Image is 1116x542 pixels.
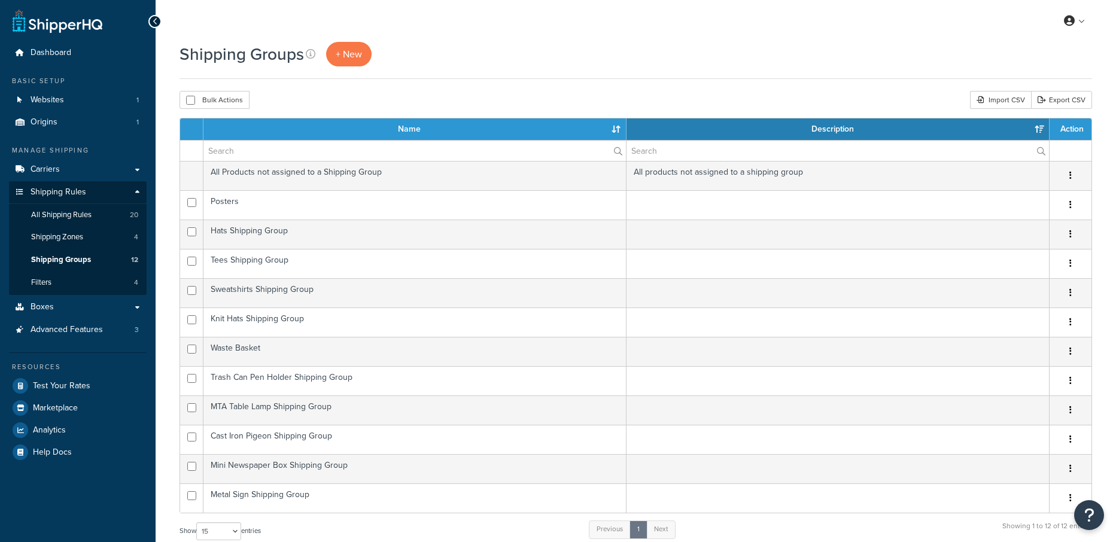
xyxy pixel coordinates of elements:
a: Websites 1 [9,89,147,111]
div: Manage Shipping [9,145,147,156]
div: Basic Setup [9,76,147,86]
span: 4 [134,232,138,242]
td: Hats Shipping Group [203,220,627,249]
td: All Products not assigned to a Shipping Group [203,161,627,190]
li: Origins [9,111,147,133]
th: Action [1050,118,1091,140]
a: 1 [630,520,647,538]
td: All products not assigned to a shipping group [627,161,1050,190]
li: Websites [9,89,147,111]
span: 20 [130,210,138,220]
span: Dashboard [31,48,71,58]
a: All Shipping Rules 20 [9,204,147,226]
a: Analytics [9,419,147,441]
span: Marketplace [33,403,78,413]
li: Shipping Zones [9,226,147,248]
span: Carriers [31,165,60,175]
a: Next [646,520,676,538]
a: ShipperHQ Home [13,9,102,33]
td: Sweatshirts Shipping Group [203,278,627,307]
li: Shipping Groups [9,249,147,271]
th: Description: activate to sort column ascending [627,118,1050,140]
label: Show entries [180,522,261,540]
a: Shipping Groups 12 [9,249,147,271]
li: Advanced Features [9,319,147,341]
li: Shipping Rules [9,181,147,295]
span: Shipping Groups [31,255,91,265]
span: 1 [136,117,139,127]
span: Test Your Rates [33,381,90,391]
span: Boxes [31,302,54,312]
span: Advanced Features [31,325,103,335]
a: Marketplace [9,397,147,419]
span: 4 [134,278,138,288]
a: Export CSV [1031,91,1092,109]
div: Resources [9,362,147,372]
span: Shipping Zones [31,232,83,242]
td: Metal Sign Shipping Group [203,483,627,513]
span: Filters [31,278,51,288]
button: Bulk Actions [180,91,250,109]
td: Tees Shipping Group [203,249,627,278]
select: Showentries [196,522,241,540]
h1: Shipping Groups [180,42,304,66]
a: Shipping Rules [9,181,147,203]
a: + New [326,42,372,66]
a: Shipping Zones 4 [9,226,147,248]
th: Name: activate to sort column ascending [203,118,627,140]
td: MTA Table Lamp Shipping Group [203,395,627,425]
button: Open Resource Center [1074,500,1104,530]
a: Carriers [9,159,147,181]
span: 12 [131,255,138,265]
td: Waste Basket [203,337,627,366]
li: Filters [9,272,147,294]
td: Trash Can Pen Holder Shipping Group [203,366,627,395]
span: 1 [136,95,139,105]
span: Origins [31,117,57,127]
a: Advanced Features 3 [9,319,147,341]
div: Import CSV [970,91,1031,109]
a: Previous [589,520,631,538]
a: Dashboard [9,42,147,64]
li: All Shipping Rules [9,204,147,226]
a: Help Docs [9,441,147,463]
input: Search [203,141,626,161]
input: Search [627,141,1049,161]
td: Knit Hats Shipping Group [203,307,627,337]
td: Mini Newspaper Box Shipping Group [203,454,627,483]
span: + New [336,47,362,61]
a: Filters 4 [9,272,147,294]
span: Analytics [33,425,66,436]
a: Boxes [9,296,147,318]
a: Test Your Rates [9,375,147,397]
span: Websites [31,95,64,105]
a: Origins 1 [9,111,147,133]
span: All Shipping Rules [31,210,92,220]
span: Shipping Rules [31,187,86,197]
td: Cast Iron Pigeon Shipping Group [203,425,627,454]
span: 3 [135,325,139,335]
span: Help Docs [33,447,72,458]
td: Posters [203,190,627,220]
